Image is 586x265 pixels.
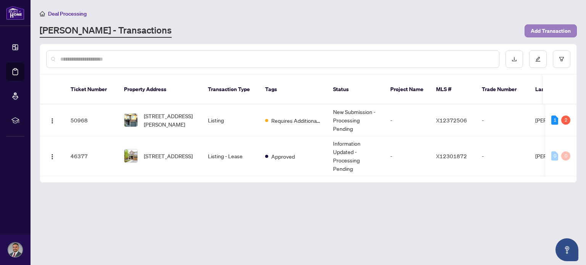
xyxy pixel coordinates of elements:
[551,116,558,125] div: 1
[506,50,523,68] button: download
[144,112,196,128] span: [STREET_ADDRESS][PERSON_NAME]
[551,151,558,161] div: 0
[430,75,476,104] th: MLS #
[476,104,529,136] td: -
[529,50,547,68] button: edit
[384,75,430,104] th: Project Name
[553,50,570,68] button: filter
[144,152,193,160] span: [STREET_ADDRESS]
[271,152,295,161] span: Approved
[124,114,137,127] img: thumbnail-img
[202,136,259,176] td: Listing - Lease
[512,56,517,62] span: download
[259,75,327,104] th: Tags
[40,24,172,38] a: [PERSON_NAME] - Transactions
[118,75,202,104] th: Property Address
[561,151,570,161] div: 0
[476,75,529,104] th: Trade Number
[384,136,430,176] td: -
[559,56,564,62] span: filter
[202,104,259,136] td: Listing
[476,136,529,176] td: -
[384,104,430,136] td: -
[124,149,137,162] img: thumbnail-img
[561,116,570,125] div: 2
[40,11,45,16] span: home
[46,114,58,126] button: Logo
[436,117,467,124] span: X12372506
[327,75,384,104] th: Status
[555,238,578,261] button: Open asap
[525,24,577,37] button: Add Transaction
[48,10,87,17] span: Deal Processing
[202,75,259,104] th: Transaction Type
[327,104,384,136] td: New Submission - Processing Pending
[436,153,467,159] span: X12301872
[531,25,571,37] span: Add Transaction
[46,150,58,162] button: Logo
[49,118,55,124] img: Logo
[327,136,384,176] td: Information Updated - Processing Pending
[535,56,541,62] span: edit
[8,243,23,257] img: Profile Icon
[6,6,24,20] img: logo
[64,136,118,176] td: 46377
[64,104,118,136] td: 50968
[64,75,118,104] th: Ticket Number
[271,116,321,125] span: Requires Additional Docs
[49,154,55,160] img: Logo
